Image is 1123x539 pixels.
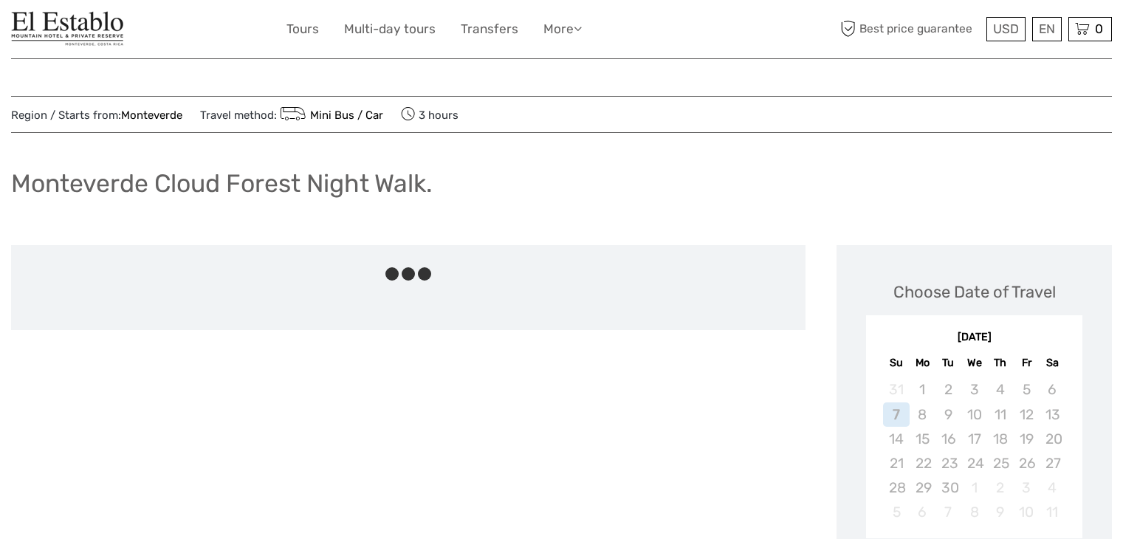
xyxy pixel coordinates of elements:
[1013,451,1039,476] div: Not available Friday, September 26th, 2025
[1013,377,1039,402] div: Not available Friday, September 5th, 2025
[1013,476,1039,500] div: Not available Friday, October 3rd, 2025
[961,353,987,373] div: We
[961,402,987,427] div: Not available Wednesday, September 10th, 2025
[871,377,1078,524] div: month 2025-09
[961,500,987,524] div: Not available Wednesday, October 8th, 2025
[935,353,961,373] div: Tu
[935,427,961,451] div: Not available Tuesday, September 16th, 2025
[277,109,383,122] a: Mini Bus / Car
[993,21,1019,36] span: USD
[910,353,935,373] div: Mo
[1040,353,1065,373] div: Sa
[910,476,935,500] div: Not available Monday, September 29th, 2025
[935,500,961,524] div: Not available Tuesday, October 7th, 2025
[121,109,182,122] a: Monteverde
[1040,451,1065,476] div: Not available Saturday, September 27th, 2025
[1093,21,1105,36] span: 0
[961,451,987,476] div: Not available Wednesday, September 24th, 2025
[11,11,125,47] img: El Establo Mountain Hotel
[1040,427,1065,451] div: Not available Saturday, September 20th, 2025
[961,377,987,402] div: Not available Wednesday, September 3rd, 2025
[200,104,383,125] span: Travel method:
[893,281,1056,303] div: Choose Date of Travel
[1013,427,1039,451] div: Not available Friday, September 19th, 2025
[961,476,987,500] div: Not available Wednesday, October 1st, 2025
[1013,402,1039,427] div: Not available Friday, September 12th, 2025
[1040,402,1065,427] div: Not available Saturday, September 13th, 2025
[866,330,1082,346] div: [DATE]
[1013,500,1039,524] div: Not available Friday, October 10th, 2025
[1032,17,1062,41] div: EN
[935,476,961,500] div: Not available Tuesday, September 30th, 2025
[883,476,909,500] div: Not available Sunday, September 28th, 2025
[910,402,935,427] div: Not available Monday, September 8th, 2025
[910,377,935,402] div: Not available Monday, September 1st, 2025
[543,18,582,40] a: More
[1040,500,1065,524] div: Not available Saturday, October 11th, 2025
[987,451,1013,476] div: Not available Thursday, September 25th, 2025
[987,500,1013,524] div: Not available Thursday, October 9th, 2025
[461,18,518,40] a: Transfers
[987,353,1013,373] div: Th
[987,377,1013,402] div: Not available Thursday, September 4th, 2025
[344,18,436,40] a: Multi-day tours
[935,402,961,427] div: Not available Tuesday, September 9th, 2025
[935,377,961,402] div: Not available Tuesday, September 2nd, 2025
[910,427,935,451] div: Not available Monday, September 15th, 2025
[910,500,935,524] div: Not available Monday, October 6th, 2025
[883,353,909,373] div: Su
[883,427,909,451] div: Not available Sunday, September 14th, 2025
[935,451,961,476] div: Not available Tuesday, September 23rd, 2025
[987,476,1013,500] div: Not available Thursday, October 2nd, 2025
[883,402,909,427] div: Not available Sunday, September 7th, 2025
[1040,377,1065,402] div: Not available Saturday, September 6th, 2025
[1013,353,1039,373] div: Fr
[11,168,433,199] h1: Monteverde Cloud Forest Night Walk.
[1040,476,1065,500] div: Not available Saturday, October 4th, 2025
[883,451,909,476] div: Not available Sunday, September 21st, 2025
[883,500,909,524] div: Not available Sunday, October 5th, 2025
[883,377,909,402] div: Not available Sunday, August 31st, 2025
[837,17,983,41] span: Best price guarantee
[910,451,935,476] div: Not available Monday, September 22nd, 2025
[987,427,1013,451] div: Not available Thursday, September 18th, 2025
[961,427,987,451] div: Not available Wednesday, September 17th, 2025
[11,108,182,123] span: Region / Starts from:
[401,104,459,125] span: 3 hours
[987,402,1013,427] div: Not available Thursday, September 11th, 2025
[286,18,319,40] a: Tours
